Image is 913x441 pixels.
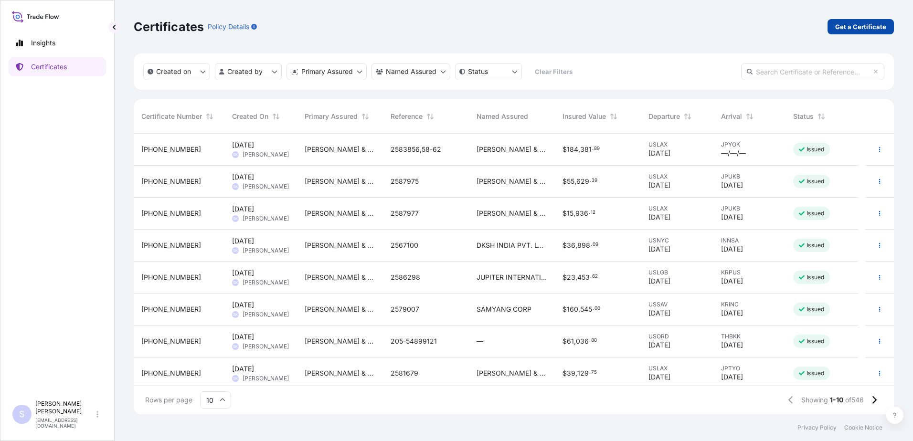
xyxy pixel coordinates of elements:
[682,111,693,122] button: Sort
[590,275,592,278] span: .
[477,336,483,346] span: —
[807,273,824,281] p: Issued
[721,365,778,372] span: JPTYO
[721,340,743,350] span: [DATE]
[391,177,419,186] span: 2587975
[592,275,598,278] span: 62
[608,111,619,122] button: Sort
[232,236,254,246] span: [DATE]
[527,64,580,79] button: Clear Filters
[243,311,289,318] span: [PERSON_NAME]
[563,178,567,185] span: $
[477,304,531,314] span: SAMYANG CORP
[156,67,191,76] p: Created on
[143,63,210,80] button: createdOn Filter options
[35,417,95,429] p: [EMAIL_ADDRESS][DOMAIN_NAME]
[580,146,592,153] span: 381
[141,368,201,378] span: [PHONE_NUMBER]
[563,112,606,121] span: Insured Value
[593,243,598,246] span: 09
[578,306,580,313] span: ,
[721,237,778,244] span: INNSA
[19,409,25,419] span: S
[648,276,670,286] span: [DATE]
[477,112,528,121] span: Named Assured
[477,273,547,282] span: JUPITER INTERNATIONAL CO. LTD
[391,112,423,121] span: Reference
[141,241,201,250] span: [PHONE_NUMBER]
[391,145,441,154] span: 2583856,58-62
[591,371,597,374] span: 75
[232,268,254,278] span: [DATE]
[233,150,238,159] span: SK
[563,210,567,217] span: $
[243,215,289,222] span: [PERSON_NAME]
[595,307,600,310] span: 00
[232,204,254,214] span: [DATE]
[141,304,201,314] span: [PHONE_NUMBER]
[721,276,743,286] span: [DATE]
[563,306,567,313] span: $
[648,205,706,212] span: USLAX
[563,146,567,153] span: $
[477,177,547,186] span: [PERSON_NAME] & [PERSON_NAME] JAPAN KK
[577,370,589,377] span: 129
[592,147,594,150] span: .
[830,395,843,405] span: 1-10
[227,67,263,76] p: Created by
[744,111,755,122] button: Sort
[141,209,201,218] span: [PHONE_NUMBER]
[141,145,201,154] span: [PHONE_NUMBER]
[567,306,578,313] span: 160
[577,274,590,281] span: 453
[721,301,778,308] span: KRINC
[305,273,375,282] span: [PERSON_NAME] & [PERSON_NAME] Americas LLC
[828,19,894,34] a: Get a Certificate
[721,333,778,340] span: THBKK
[721,244,743,254] span: [DATE]
[580,306,592,313] span: 545
[573,210,575,217] span: ,
[563,370,567,377] span: $
[31,38,55,48] p: Insights
[8,33,106,52] a: Insights
[648,148,670,158] span: [DATE]
[591,339,597,342] span: 80
[477,145,547,154] span: [PERSON_NAME] & [PERSON_NAME] JAPAN KK
[391,241,418,250] span: 2567100
[215,63,282,80] button: createdBy Filter options
[145,395,192,405] span: Rows per page
[844,424,882,431] a: Cookie Notice
[233,182,238,191] span: SK
[134,19,204,34] p: Certificates
[648,112,680,121] span: Departure
[592,179,597,182] span: 39
[305,336,375,346] span: [PERSON_NAME] & [PERSON_NAME] Americas LLC
[574,338,576,345] span: ,
[141,177,201,186] span: [PHONE_NUMBER]
[208,22,249,31] p: Policy Details
[391,273,420,282] span: 2586298
[567,242,575,249] span: 36
[721,148,746,158] span: —/—/—
[807,337,824,345] p: Issued
[576,178,589,185] span: 629
[648,141,706,148] span: USLAX
[232,300,254,310] span: [DATE]
[243,343,289,350] span: [PERSON_NAME]
[391,304,419,314] span: 2579007
[386,67,436,76] p: Named Assured
[391,336,437,346] span: 205-54899121
[141,112,202,121] span: Certificate Number
[233,278,238,287] span: SK
[233,374,238,383] span: SK
[648,333,706,340] span: USORD
[468,67,488,76] p: Status
[31,62,67,72] p: Certificates
[648,340,670,350] span: [DATE]
[567,370,575,377] span: 39
[391,368,418,378] span: 2581679
[243,375,289,382] span: [PERSON_NAME]
[391,209,419,218] span: 2587977
[243,279,289,286] span: [PERSON_NAME]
